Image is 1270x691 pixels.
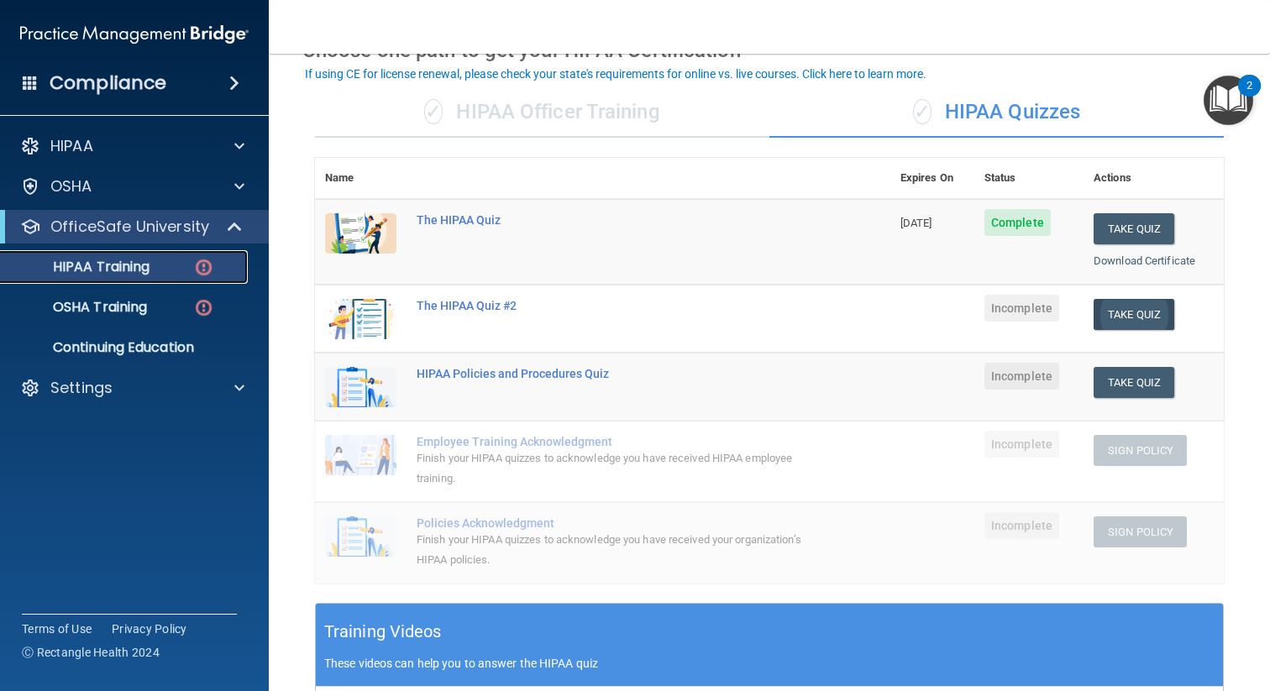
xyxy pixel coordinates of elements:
[20,136,244,156] a: HIPAA
[324,617,442,647] h5: Training Videos
[900,217,932,229] span: [DATE]
[417,213,806,227] div: The HIPAA Quiz
[984,512,1059,539] span: Incomplete
[50,217,209,237] p: OfficeSafe University
[890,158,974,199] th: Expires On
[1204,76,1253,125] button: Open Resource Center, 2 new notifications
[984,363,1059,390] span: Incomplete
[417,448,806,489] div: Finish your HIPAA quizzes to acknowledge you have received HIPAA employee training.
[1094,367,1174,398] button: Take Quiz
[417,367,806,380] div: HIPAA Policies and Procedures Quiz
[324,657,1215,670] p: These videos can help you to answer the HIPAA quiz
[1094,254,1195,267] a: Download Certificate
[11,339,240,356] p: Continuing Education
[1094,213,1174,244] button: Take Quiz
[112,620,187,637] a: Privacy Policy
[1246,86,1252,107] div: 2
[1094,435,1187,466] button: Sign Policy
[20,176,244,196] a: OSHA
[20,217,244,237] a: OfficeSafe University
[20,378,244,398] a: Settings
[50,378,113,398] p: Settings
[417,435,806,448] div: Employee Training Acknowledgment
[974,158,1084,199] th: Status
[20,18,249,51] img: PMB logo
[50,176,92,196] p: OSHA
[305,68,926,80] div: If using CE for license renewal, please check your state's requirements for online vs. live cours...
[417,530,806,570] div: Finish your HIPAA quizzes to acknowledge you have received your organization’s HIPAA policies.
[984,295,1059,322] span: Incomplete
[984,431,1059,458] span: Incomplete
[11,259,150,275] p: HIPAA Training
[769,87,1224,138] div: HIPAA Quizzes
[1186,575,1250,639] iframe: To enrich screen reader interactions, please activate Accessibility in Grammarly extension settings
[50,71,166,95] h4: Compliance
[417,516,806,530] div: Policies Acknowledgment
[302,65,929,82] button: If using CE for license renewal, please check your state's requirements for online vs. live cours...
[22,620,92,637] a: Terms of Use
[193,297,214,318] img: danger-circle.6113f641.png
[50,136,93,156] p: HIPAA
[424,99,443,124] span: ✓
[315,158,407,199] th: Name
[1094,516,1187,547] button: Sign Policy
[913,99,932,124] span: ✓
[1084,158,1224,199] th: Actions
[417,299,806,312] div: The HIPAA Quiz #2
[984,209,1051,236] span: Complete
[11,299,147,316] p: OSHA Training
[1094,299,1174,330] button: Take Quiz
[193,257,214,278] img: danger-circle.6113f641.png
[22,644,160,661] span: Ⓒ Rectangle Health 2024
[315,87,769,138] div: HIPAA Officer Training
